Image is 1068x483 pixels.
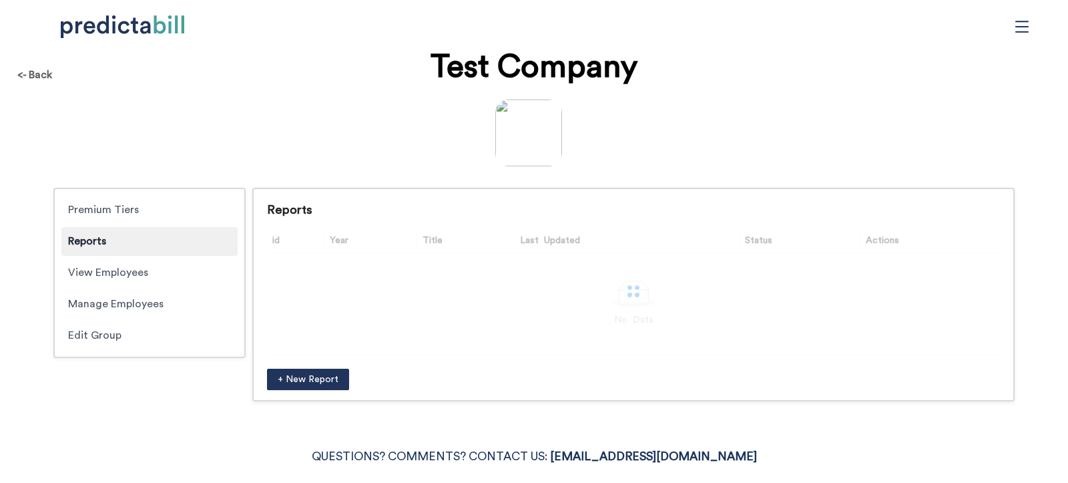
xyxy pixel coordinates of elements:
div: Manage Employees [61,290,238,319]
div: Edit Group [61,321,238,350]
div: <- Back [7,57,63,93]
div: View Employees [61,259,238,287]
button: + New Report [267,369,349,390]
h1: Test Company [431,56,637,78]
div: Premium Tiers [61,196,238,224]
p: QUESTIONS? COMMENTS? CONTACT US: [32,447,1036,467]
div: Reports [61,227,238,256]
span: menu [1009,14,1035,39]
span: + New Report [278,372,338,387]
h3: Reports [267,199,312,221]
img: test-company [495,100,562,166]
a: [EMAIL_ADDRESS][DOMAIN_NAME] [550,451,757,462]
